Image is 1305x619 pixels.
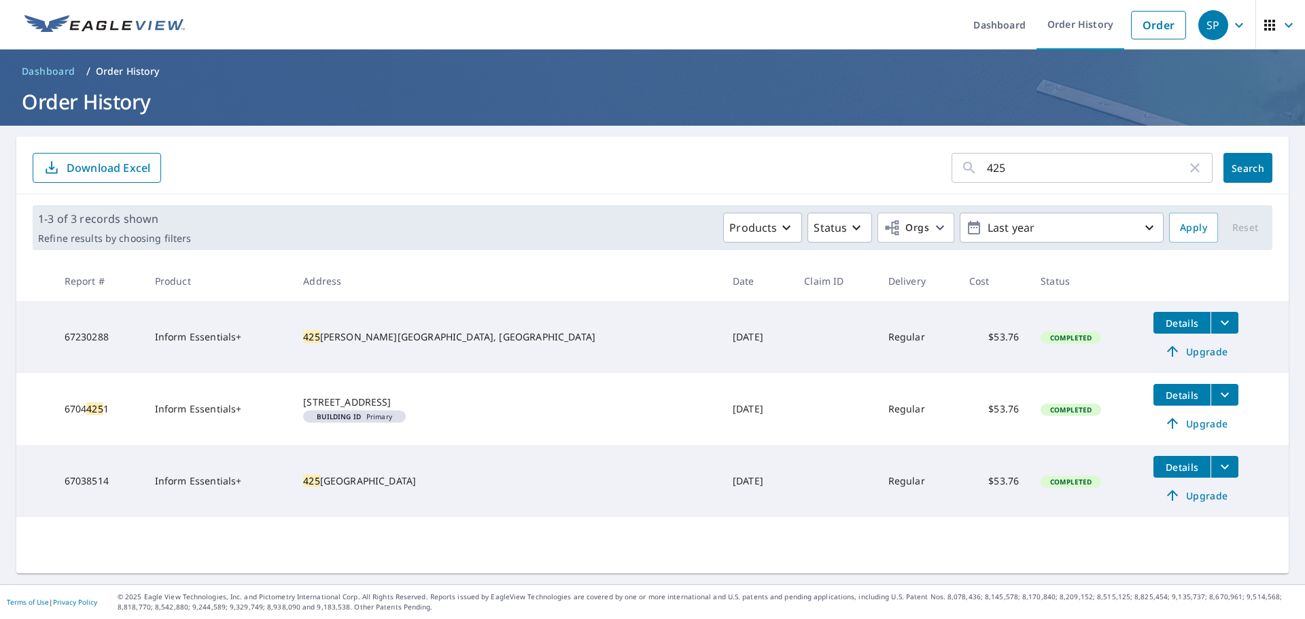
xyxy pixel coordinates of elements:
[54,301,144,373] td: 67230288
[982,216,1141,240] p: Last year
[317,413,361,420] em: Building ID
[1211,456,1238,478] button: filesDropdownBtn-67038514
[1153,456,1211,478] button: detailsBtn-67038514
[722,261,793,301] th: Date
[7,598,97,606] p: |
[958,301,1030,373] td: $53.76
[96,65,160,78] p: Order History
[16,60,81,82] a: Dashboard
[86,63,90,79] li: /
[303,474,711,488] div: [GEOGRAPHIC_DATA]
[144,261,292,301] th: Product
[38,232,191,245] p: Refine results by choosing filters
[960,213,1164,243] button: Last year
[958,445,1030,517] td: $53.76
[1162,317,1202,330] span: Details
[303,395,711,409] div: [STREET_ADDRESS]
[1234,162,1261,175] span: Search
[16,88,1289,116] h1: Order History
[1223,153,1272,183] button: Search
[22,65,75,78] span: Dashboard
[38,211,191,227] p: 1-3 of 3 records shown
[53,597,97,607] a: Privacy Policy
[54,373,144,445] td: 6704 1
[1042,477,1100,487] span: Completed
[144,301,292,373] td: Inform Essentials+
[1042,405,1100,414] span: Completed
[1162,389,1202,402] span: Details
[1131,11,1186,39] a: Order
[309,413,400,420] span: Primary
[793,261,877,301] th: Claim ID
[1042,333,1100,342] span: Completed
[1169,213,1218,243] button: Apply
[54,261,144,301] th: Report #
[86,402,103,415] mark: 425
[877,261,958,301] th: Delivery
[958,373,1030,445] td: $53.76
[1198,10,1228,40] div: SP
[303,474,319,487] mark: 425
[877,213,954,243] button: Orgs
[1180,219,1207,236] span: Apply
[1153,312,1211,334] button: detailsBtn-67230288
[1153,340,1238,362] a: Upgrade
[877,373,958,445] td: Regular
[1030,261,1143,301] th: Status
[877,445,958,517] td: Regular
[303,330,319,343] mark: 425
[54,445,144,517] td: 67038514
[723,213,802,243] button: Products
[1162,415,1230,431] span: Upgrade
[722,373,793,445] td: [DATE]
[987,149,1187,187] input: Address, Report #, Claim ID, etc.
[118,592,1298,612] p: © 2025 Eagle View Technologies, Inc. and Pictometry International Corp. All Rights Reserved. Repo...
[303,330,711,344] div: [PERSON_NAME][GEOGRAPHIC_DATA], [GEOGRAPHIC_DATA]
[877,301,958,373] td: Regular
[814,219,847,236] p: Status
[1153,484,1238,506] a: Upgrade
[722,445,793,517] td: [DATE]
[16,60,1289,82] nav: breadcrumb
[144,373,292,445] td: Inform Essentials+
[67,160,150,175] p: Download Excel
[33,153,161,183] button: Download Excel
[292,261,722,301] th: Address
[729,219,777,236] p: Products
[24,15,185,35] img: EV Logo
[807,213,872,243] button: Status
[1162,487,1230,503] span: Upgrade
[1153,412,1238,434] a: Upgrade
[958,261,1030,301] th: Cost
[7,597,49,607] a: Terms of Use
[1211,312,1238,334] button: filesDropdownBtn-67230288
[1162,461,1202,474] span: Details
[144,445,292,517] td: Inform Essentials+
[1162,343,1230,359] span: Upgrade
[1153,384,1211,406] button: detailsBtn-67044251
[722,301,793,373] td: [DATE]
[1211,384,1238,406] button: filesDropdownBtn-67044251
[884,219,929,236] span: Orgs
